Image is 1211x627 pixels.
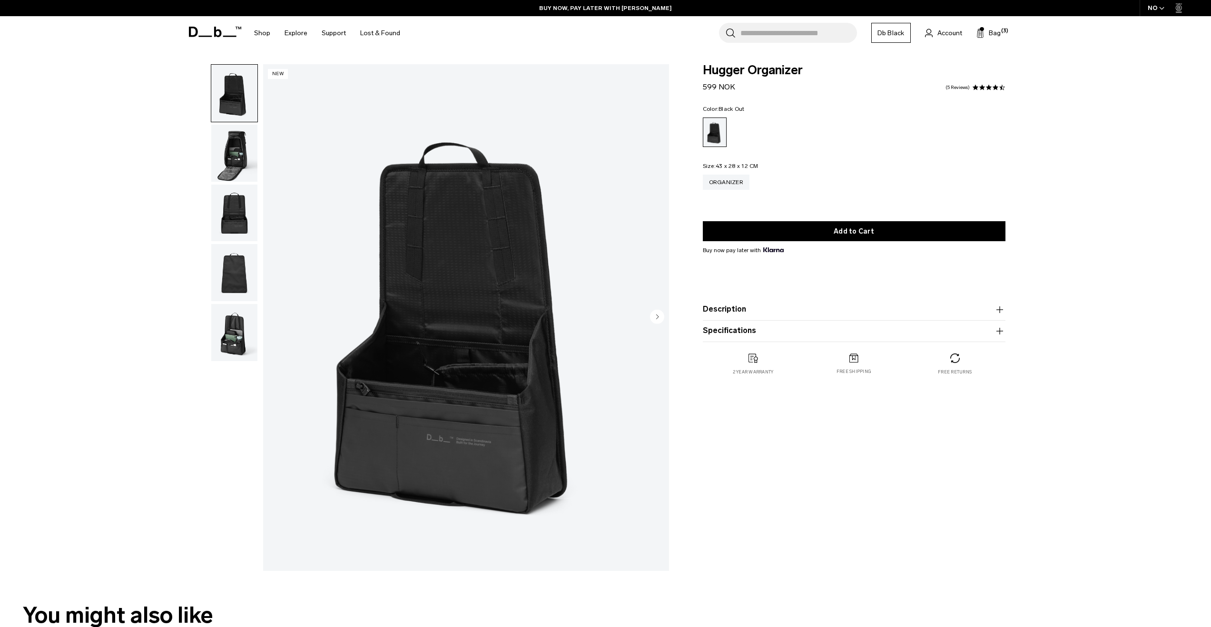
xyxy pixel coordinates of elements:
[703,221,1005,241] button: Add to Cart
[989,28,1001,38] span: Bag
[837,368,871,375] p: Free shipping
[703,82,735,91] span: 599 NOK
[211,244,257,301] img: Hugger Organizer Black Out
[211,65,257,122] img: Hugger Organizer Black Out
[1001,27,1008,35] span: (3)
[703,175,749,190] a: Organizer
[716,163,758,169] span: 43 x 28 x 12 CM
[322,16,346,50] a: Support
[703,304,1005,315] button: Description
[703,325,1005,337] button: Specifications
[703,106,745,112] legend: Color:
[211,184,258,242] button: Hugger Organizer Black Out
[247,16,407,50] nav: Main Navigation
[268,69,288,79] p: New
[976,27,1001,39] button: Bag (3)
[733,369,774,375] p: 2 year warranty
[211,64,258,122] button: Hugger Organizer Black Out
[703,118,727,147] a: Black Out
[938,369,972,375] p: Free returns
[763,247,784,252] img: {"height" => 20, "alt" => "Klarna"}
[925,27,962,39] a: Account
[211,304,258,362] button: Hugger Organizer Black Out
[211,124,258,182] button: Hugger Organizer Black Out
[703,246,784,255] span: Buy now pay later with
[360,16,400,50] a: Lost & Found
[285,16,307,50] a: Explore
[254,16,270,50] a: Shop
[263,64,669,571] li: 1 / 5
[703,163,758,169] legend: Size:
[211,244,258,302] button: Hugger Organizer Black Out
[539,4,672,12] a: BUY NOW, PAY LATER WITH [PERSON_NAME]
[211,125,257,182] img: Hugger Organizer Black Out
[211,185,257,242] img: Hugger Organizer Black Out
[719,106,744,112] span: Black Out
[650,309,664,325] button: Next slide
[263,64,669,571] img: Hugger Organizer Black Out
[937,28,962,38] span: Account
[945,85,970,90] a: 5 reviews
[703,64,1005,77] span: Hugger Organizer
[211,304,257,361] img: Hugger Organizer Black Out
[871,23,911,43] a: Db Black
